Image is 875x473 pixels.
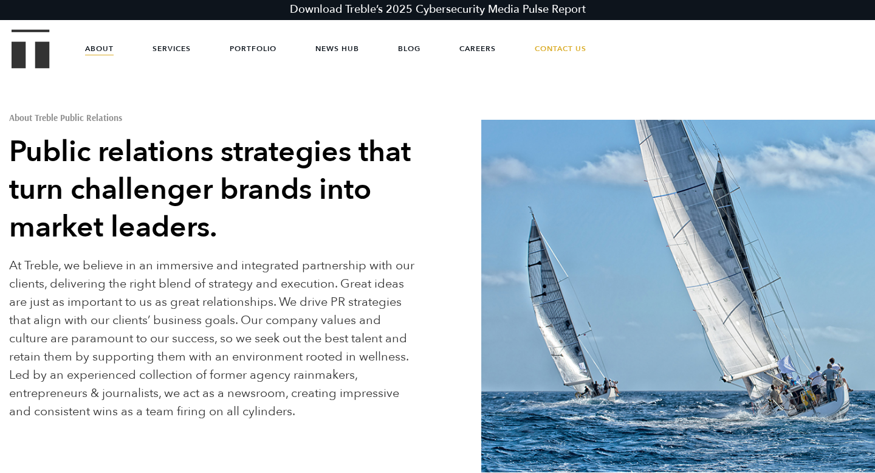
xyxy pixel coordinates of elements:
a: Blog [398,30,420,67]
a: About [85,30,114,67]
a: Portfolio [230,30,276,67]
a: Careers [459,30,496,67]
a: Treble Homepage [12,30,49,67]
h1: About Treble Public Relations [9,113,416,122]
a: Services [153,30,191,67]
a: Contact Us [535,30,586,67]
h2: Public relations strategies that turn challenger brands into market leaders. [9,133,416,246]
a: News Hub [315,30,359,67]
img: Treble logo [12,29,50,68]
p: At Treble, we believe in an immersive and integrated partnership with our clients, delivering the... [9,257,416,421]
